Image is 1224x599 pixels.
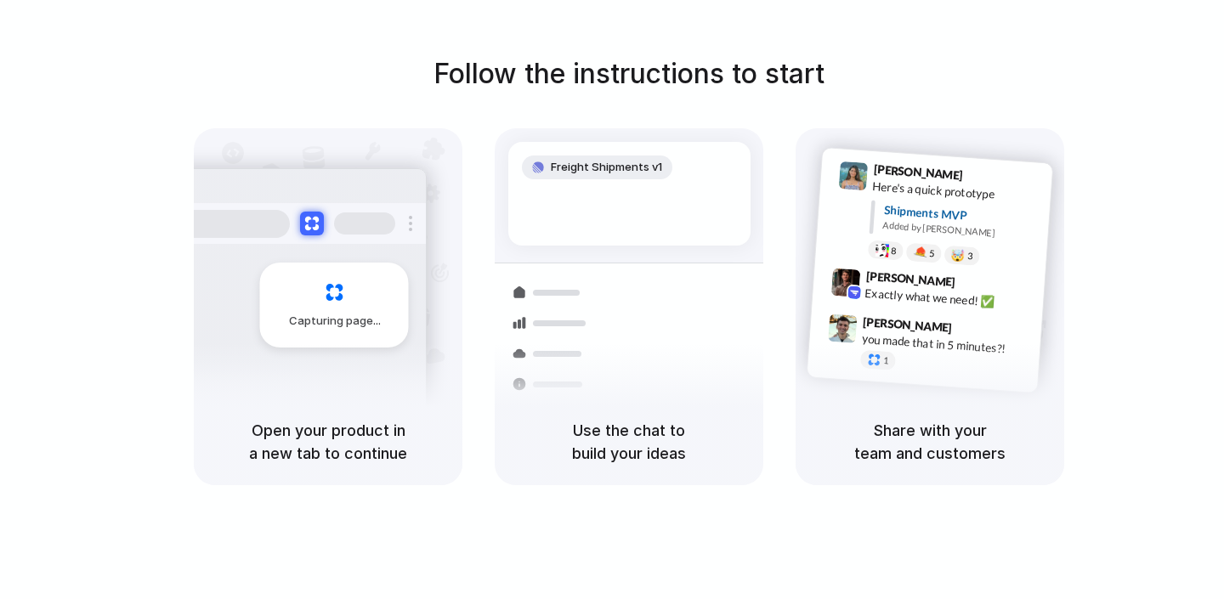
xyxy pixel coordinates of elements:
[864,285,1034,314] div: Exactly what we need! ✅
[551,159,662,176] span: Freight Shipments v1
[214,419,442,465] h5: Open your product in a new tab to continue
[883,201,1040,229] div: Shipments MVP
[968,168,1003,189] span: 9:41 AM
[816,419,1044,465] h5: Share with your team and customers
[891,246,897,256] span: 8
[883,356,889,365] span: 1
[960,275,995,296] span: 9:42 AM
[872,178,1042,206] div: Here's a quick prototype
[865,267,955,291] span: [PERSON_NAME]
[967,251,973,261] span: 3
[882,218,1039,243] div: Added by [PERSON_NAME]
[515,419,743,465] h5: Use the chat to build your ideas
[861,330,1031,359] div: you made that in 5 minutes?!
[433,54,824,94] h1: Follow the instructions to start
[873,160,963,184] span: [PERSON_NAME]
[957,320,992,341] span: 9:47 AM
[289,313,383,330] span: Capturing page
[951,249,966,262] div: 🤯
[863,313,953,337] span: [PERSON_NAME]
[929,249,935,258] span: 5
